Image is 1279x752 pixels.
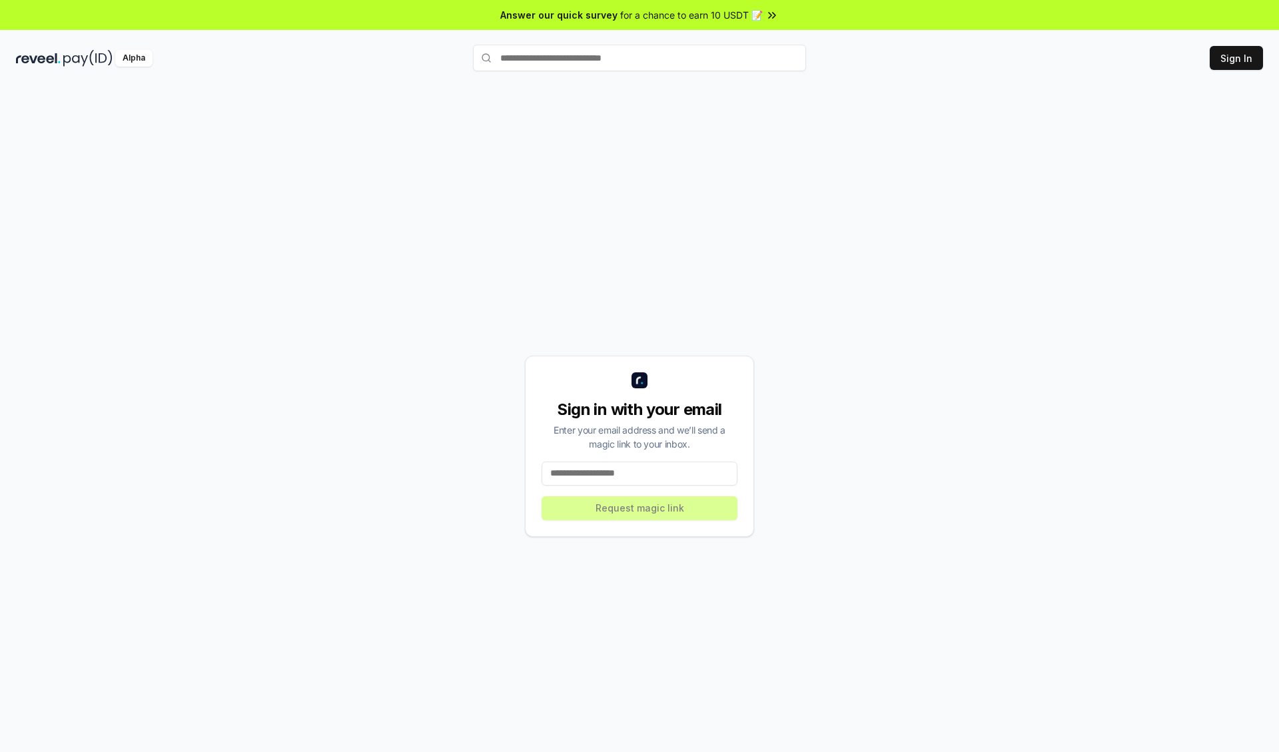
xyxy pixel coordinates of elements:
img: pay_id [63,50,113,67]
button: Sign In [1210,46,1263,70]
div: Alpha [115,50,153,67]
img: reveel_dark [16,50,61,67]
div: Enter your email address and we’ll send a magic link to your inbox. [542,423,737,451]
span: Answer our quick survey [500,8,618,22]
div: Sign in with your email [542,399,737,420]
span: for a chance to earn 10 USDT 📝 [620,8,763,22]
img: logo_small [632,372,647,388]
